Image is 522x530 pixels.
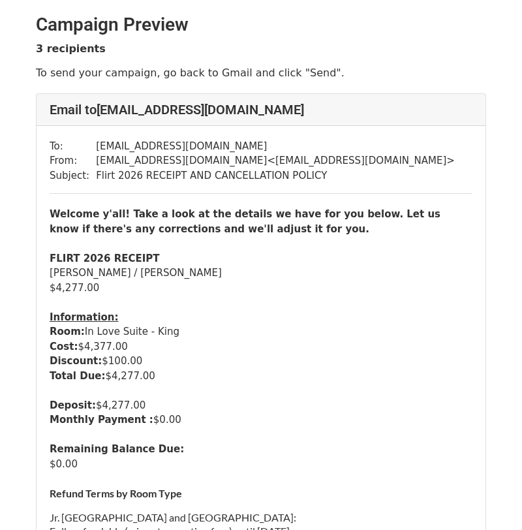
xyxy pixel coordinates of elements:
[50,354,472,369] div: $100.00
[50,102,472,117] h4: Email to [EMAIL_ADDRESS][DOMAIN_NAME]
[50,370,106,382] strong: Total Due:
[96,139,455,154] td: [EMAIL_ADDRESS][DOMAIN_NAME]
[50,311,119,323] u: Information:
[50,443,184,455] strong: Remaining Balance Due:
[50,168,96,183] td: Subject:
[50,414,153,426] strong: Monthly Payment :
[36,42,106,55] strong: 3 recipients
[50,208,440,235] strong: Welcome y'all! Take a look at the details we have for you below. Let us know if there's any corre...
[50,369,472,384] div: $4,277.00
[96,168,455,183] td: Flirt 2026 RECEIPT AND CANCELLATION POLICY
[50,266,472,281] div: [PERSON_NAME] / [PERSON_NAME]
[96,153,455,168] td: [EMAIL_ADDRESS][DOMAIN_NAME] < [EMAIL_ADDRESS][DOMAIN_NAME] >
[50,253,160,264] strong: FLIRT 2026 RECEIPT
[50,457,472,472] div: $0.00
[50,281,472,296] div: $4,277.00
[36,14,486,36] h2: Campaign Preview
[50,413,472,428] div: $0.00
[50,153,96,168] td: From:
[50,324,472,339] div: In Love Suite - King
[50,487,182,499] strong: Refund Terms by Room Type
[36,66,486,80] p: To send your campaign, go back to Gmail and click "Send".
[50,139,96,154] td: To:
[50,326,85,337] strong: Room:
[50,399,96,411] strong: Deposit:
[50,355,102,367] strong: Discount:
[50,398,472,413] div: $4,277.00
[50,341,78,352] strong: Cost:
[50,339,472,354] div: $4,377.00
